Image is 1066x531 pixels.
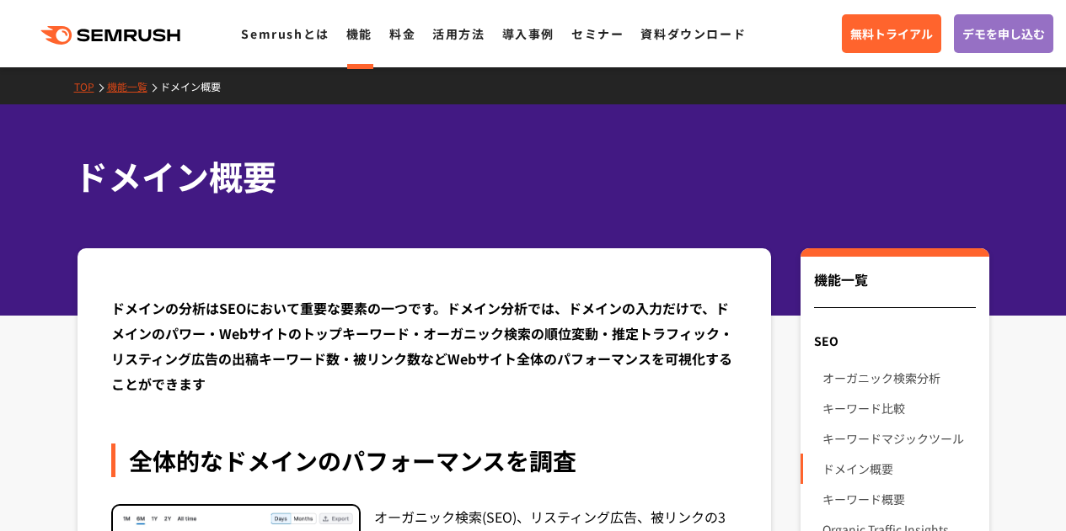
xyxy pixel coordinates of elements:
a: オーガニック検索分析 [822,363,975,393]
a: ドメイン概要 [822,454,975,484]
a: 資料ダウンロード [640,25,746,42]
a: 無料トライアル [842,14,941,53]
a: デモを申し込む [954,14,1053,53]
a: 料金 [389,25,415,42]
span: 無料トライアル [850,24,933,43]
a: 機能一覧 [107,79,160,93]
a: キーワードマジックツール [822,423,975,454]
a: キーワード概要 [822,484,975,514]
a: セミナー [571,25,624,42]
a: 活用方法 [432,25,485,42]
div: ドメインの分析はSEOにおいて重要な要素の一つです。ドメイン分析では、ドメインの入力だけで、ドメインのパワー・Webサイトのトップキーワード・オーガニック検索の順位変動・推定トラフィック・リステ... [111,295,738,396]
a: ドメイン概要 [160,79,233,93]
a: キーワード比較 [822,393,975,423]
h1: ドメイン概要 [74,151,976,201]
a: TOP [74,79,107,93]
div: 全体的なドメインのパフォーマンスを調査 [111,443,738,477]
div: 機能一覧 [814,269,975,308]
a: 機能 [346,25,372,42]
a: Semrushとは [241,25,329,42]
div: SEO [801,326,988,356]
a: 導入事例 [502,25,554,42]
span: デモを申し込む [962,24,1045,43]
